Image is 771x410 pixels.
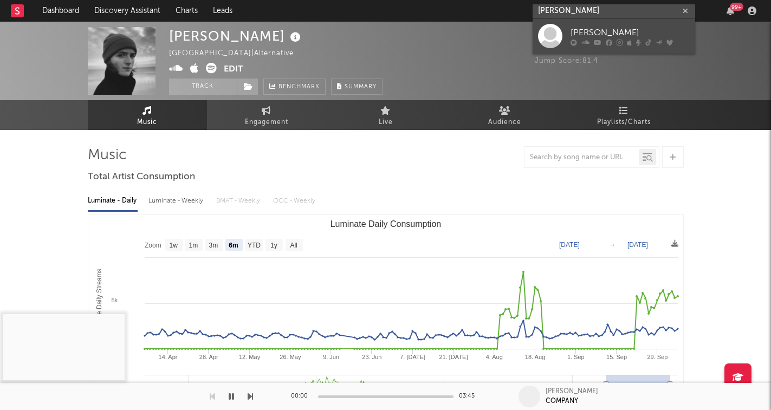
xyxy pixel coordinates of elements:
[95,269,102,337] text: Luminate Daily Streams
[169,47,306,60] div: [GEOGRAPHIC_DATA] | Alternative
[148,192,205,210] div: Luminate - Weekly
[229,242,238,249] text: 6m
[379,116,393,129] span: Live
[331,79,383,95] button: Summary
[546,387,598,396] div: [PERSON_NAME]
[270,242,277,249] text: 1y
[280,354,301,360] text: 26. May
[169,79,237,95] button: Track
[88,100,207,130] a: Music
[488,116,521,129] span: Audience
[647,354,668,360] text: 29. Sep
[571,26,690,39] div: [PERSON_NAME]
[535,57,598,64] span: Jump Score: 81.4
[567,354,584,360] text: 1. Sep
[524,153,639,162] input: Search by song name or URL
[278,81,320,94] span: Benchmark
[627,241,648,249] text: [DATE]
[445,100,565,130] a: Audience
[565,100,684,130] a: Playlists/Charts
[245,116,288,129] span: Engagement
[606,354,627,360] text: 15. Sep
[199,354,218,360] text: 28. Apr
[345,84,377,90] span: Summary
[533,18,695,54] a: [PERSON_NAME]
[189,242,198,249] text: 1m
[524,354,545,360] text: 18. Aug
[326,100,445,130] a: Live
[609,241,615,249] text: →
[88,192,138,210] div: Luminate - Daily
[459,390,481,403] div: 03:45
[546,396,578,406] div: COMPANY
[169,242,178,249] text: 1w
[207,100,326,130] a: Engagement
[559,241,580,249] text: [DATE]
[400,354,425,360] text: 7. [DATE]
[145,242,161,249] text: Zoom
[263,79,326,95] a: Benchmark
[597,116,651,129] span: Playlists/Charts
[158,354,177,360] text: 14. Apr
[533,4,695,18] input: Search for artists
[730,3,743,11] div: 99 +
[485,354,502,360] text: 4. Aug
[323,354,339,360] text: 9. Jun
[111,297,118,303] text: 5k
[247,242,260,249] text: YTD
[88,171,195,184] span: Total Artist Consumption
[727,6,734,15] button: 99+
[290,242,297,249] text: All
[239,354,261,360] text: 12. May
[169,27,303,45] div: [PERSON_NAME]
[362,354,381,360] text: 23. Jun
[209,242,218,249] text: 3m
[330,219,441,229] text: Luminate Daily Consumption
[439,354,468,360] text: 21. [DATE]
[224,63,243,76] button: Edit
[137,116,157,129] span: Music
[291,390,313,403] div: 00:00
